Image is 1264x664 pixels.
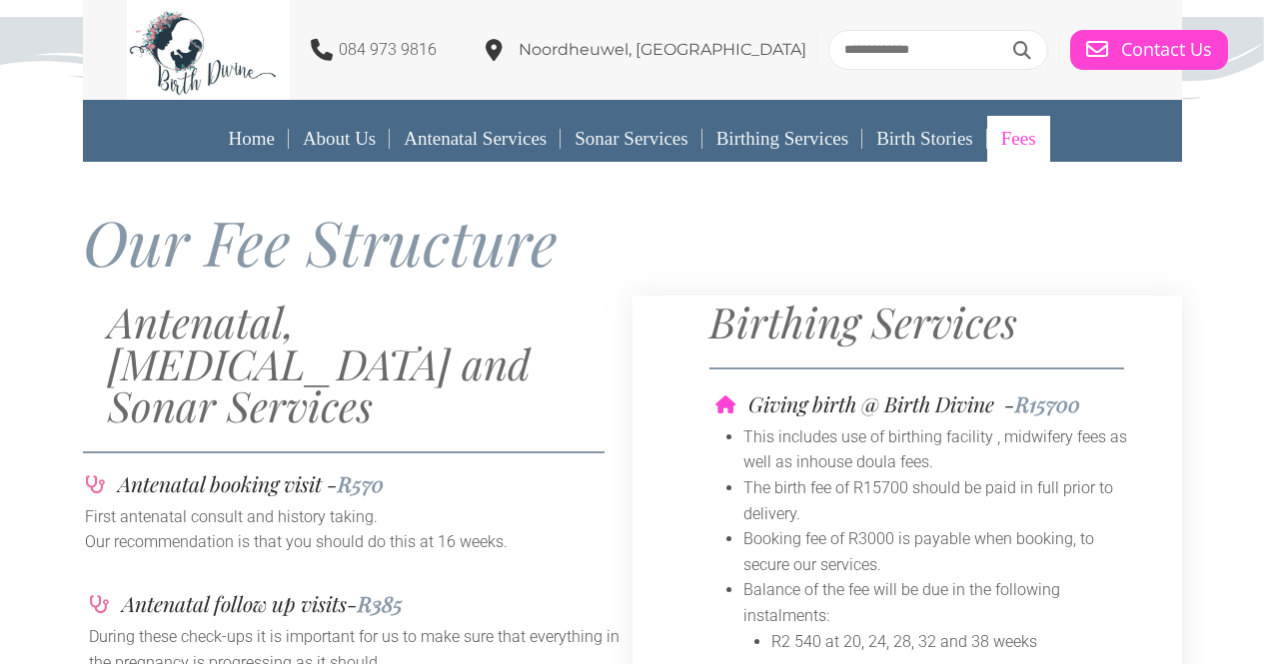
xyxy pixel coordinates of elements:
[1070,30,1228,70] a: Contact Us
[1015,389,1080,417] span: R15700
[748,393,1080,414] h4: Giving birth @ Birth Divine -
[771,629,1142,655] li: R2 540 at 20, 24, 28, 32 and 38 weeks
[862,116,987,162] a: Birth Stories
[390,116,561,162] a: Antenatal Services
[743,526,1142,577] li: Booking fee of R3000 is payable when booking, to secure our services.
[289,116,390,162] a: About Us
[85,529,631,555] p: Our recommendation is that you should do this at 16 weeks.
[339,37,437,63] p: 084 973 9816
[83,200,558,283] span: Our Fee Structure
[743,424,1142,475] li: This includes use of birthing facility , midwifery fees as well as inhouse doula fees.
[519,40,806,59] span: Noordheuwel, [GEOGRAPHIC_DATA]
[85,504,631,530] p: First antenatal consult and history taking.
[338,469,384,497] span: R570
[358,589,403,617] span: R385
[743,475,1142,526] li: The birth fee of R15700 should be paid in full prior to delivery.
[743,577,1142,628] li: Balance of the fee will be due in the following instalments:
[122,593,403,614] h4: Antenatal follow up visits-
[1121,39,1212,61] span: Contact Us
[214,116,288,162] a: Home
[118,473,384,494] h4: Antenatal booking visit -
[108,301,632,426] h2: Antenatal, [MEDICAL_DATA] and Sonar Services
[702,116,862,162] a: Birthing Services
[709,301,1171,342] h2: Birthing Services
[561,116,701,162] a: Sonar Services
[987,116,1050,162] a: Fees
